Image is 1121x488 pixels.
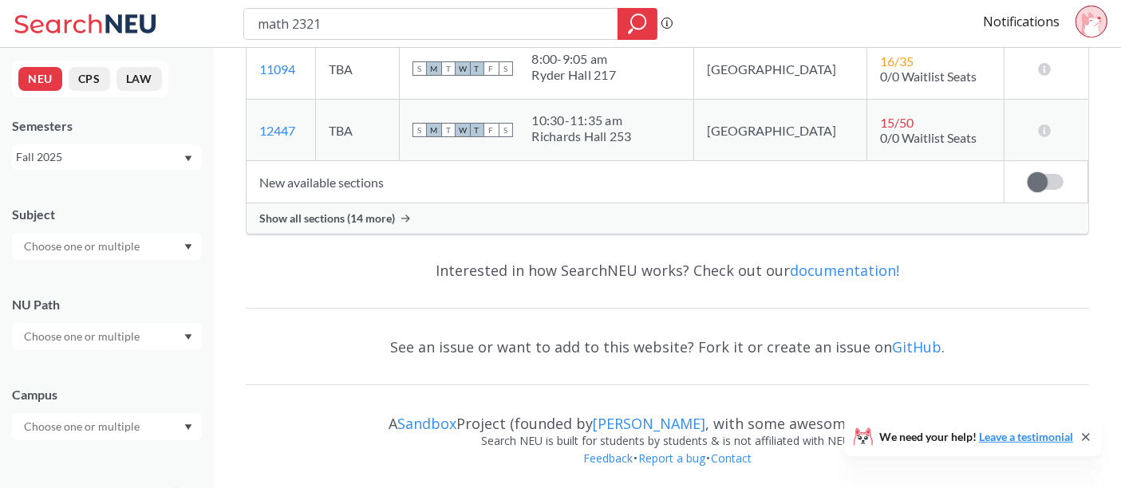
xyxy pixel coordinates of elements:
div: magnifying glass [618,8,657,40]
td: TBA [315,38,399,100]
span: S [412,123,427,137]
div: Dropdown arrow [12,413,202,440]
div: Campus [12,386,202,403]
a: GitHub [892,337,941,356]
span: F [484,61,499,76]
span: T [441,123,456,137]
div: Richards Hall 253 [532,128,632,144]
div: Fall 2025 [16,148,183,166]
div: Search NEU is built for students by students & is not affiliated with NEU. [246,432,1089,450]
td: New available sections [247,161,1004,203]
input: Class, professor, course number, "phrase" [256,10,606,37]
button: CPS [69,67,110,91]
a: Report a bug [637,451,706,466]
input: Choose one or multiple [16,237,150,256]
div: 8:00 - 9:05 am [532,51,617,67]
a: contributors [854,414,942,433]
div: Subject [12,206,202,223]
svg: Dropdown arrow [184,244,192,250]
span: 16 / 35 [880,53,914,69]
a: 11094 [259,61,295,77]
span: 0/0 Waitlist Seats [880,130,977,145]
a: 12447 [259,123,295,138]
td: [GEOGRAPHIC_DATA] [693,100,866,161]
span: M [427,61,441,76]
td: [GEOGRAPHIC_DATA] [693,38,866,100]
div: NU Path [12,296,202,313]
button: LAW [116,67,162,91]
svg: Dropdown arrow [184,424,192,431]
div: Show all sections (14 more) [247,203,1088,234]
span: M [427,123,441,137]
div: A Project (founded by , with some awesome ) [246,400,1089,432]
div: Fall 2025Dropdown arrow [12,144,202,170]
span: W [456,123,470,137]
span: S [499,123,513,137]
span: T [470,61,484,76]
a: Contact [710,451,752,466]
span: Show all sections (14 more) [259,211,395,226]
span: F [484,123,499,137]
a: Feedback [582,451,634,466]
svg: Dropdown arrow [184,334,192,340]
span: 15 / 50 [880,115,914,130]
span: T [470,123,484,137]
span: 0/0 Waitlist Seats [880,69,977,84]
div: 10:30 - 11:35 am [532,112,632,128]
a: Leave a testimonial [979,430,1073,443]
input: Choose one or multiple [16,327,150,346]
input: Choose one or multiple [16,417,150,436]
div: Ryder Hall 217 [532,67,617,83]
td: TBA [315,100,399,161]
a: Sandbox [397,414,456,433]
div: Dropdown arrow [12,233,202,260]
a: documentation! [790,261,899,280]
svg: Dropdown arrow [184,155,192,162]
span: We need your help! [879,431,1073,443]
span: W [456,61,470,76]
div: Interested in how SearchNEU works? Check out our [246,247,1089,293]
svg: magnifying glass [628,13,647,35]
div: See an issue or want to add to this website? Fork it or create an issue on . [246,324,1089,370]
div: Dropdown arrow [12,323,202,350]
a: Notifications [983,13,1060,30]
div: Semesters [12,117,202,135]
button: NEU [18,67,62,91]
span: T [441,61,456,76]
a: [PERSON_NAME] [593,414,705,433]
span: S [499,61,513,76]
span: S [412,61,427,76]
